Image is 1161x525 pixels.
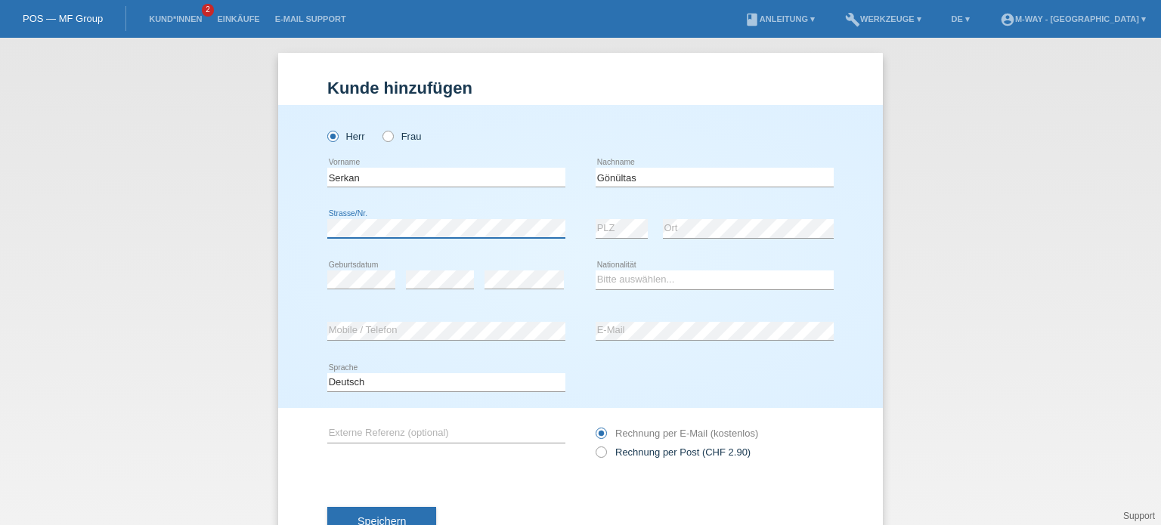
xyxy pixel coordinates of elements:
[382,131,392,141] input: Frau
[845,12,860,27] i: build
[745,12,760,27] i: book
[837,14,929,23] a: buildWerkzeuge ▾
[737,14,822,23] a: bookAnleitung ▾
[596,428,758,439] label: Rechnung per E-Mail (kostenlos)
[327,79,834,97] h1: Kunde hinzufügen
[596,446,751,458] label: Rechnung per Post (CHF 2.90)
[944,14,977,23] a: DE ▾
[1000,12,1015,27] i: account_circle
[23,13,103,24] a: POS — MF Group
[327,131,365,142] label: Herr
[382,131,421,142] label: Frau
[327,131,337,141] input: Herr
[268,14,354,23] a: E-Mail Support
[141,14,209,23] a: Kund*innen
[202,4,214,17] span: 2
[596,446,605,465] input: Rechnung per Post (CHF 2.90)
[992,14,1153,23] a: account_circlem-way - [GEOGRAPHIC_DATA] ▾
[209,14,267,23] a: Einkäufe
[596,428,605,446] input: Rechnung per E-Mail (kostenlos)
[1123,511,1155,521] a: Support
